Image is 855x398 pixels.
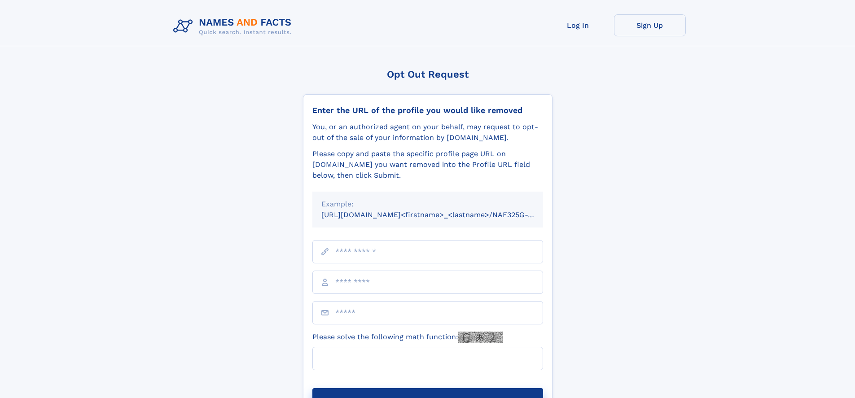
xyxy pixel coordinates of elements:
[312,105,543,115] div: Enter the URL of the profile you would like removed
[303,69,552,80] div: Opt Out Request
[542,14,614,36] a: Log In
[312,332,503,343] label: Please solve the following math function:
[312,122,543,143] div: You, or an authorized agent on your behalf, may request to opt-out of the sale of your informatio...
[170,14,299,39] img: Logo Names and Facts
[312,149,543,181] div: Please copy and paste the specific profile page URL on [DOMAIN_NAME] you want removed into the Pr...
[321,199,534,210] div: Example:
[321,210,560,219] small: [URL][DOMAIN_NAME]<firstname>_<lastname>/NAF325G-xxxxxxxx
[614,14,686,36] a: Sign Up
